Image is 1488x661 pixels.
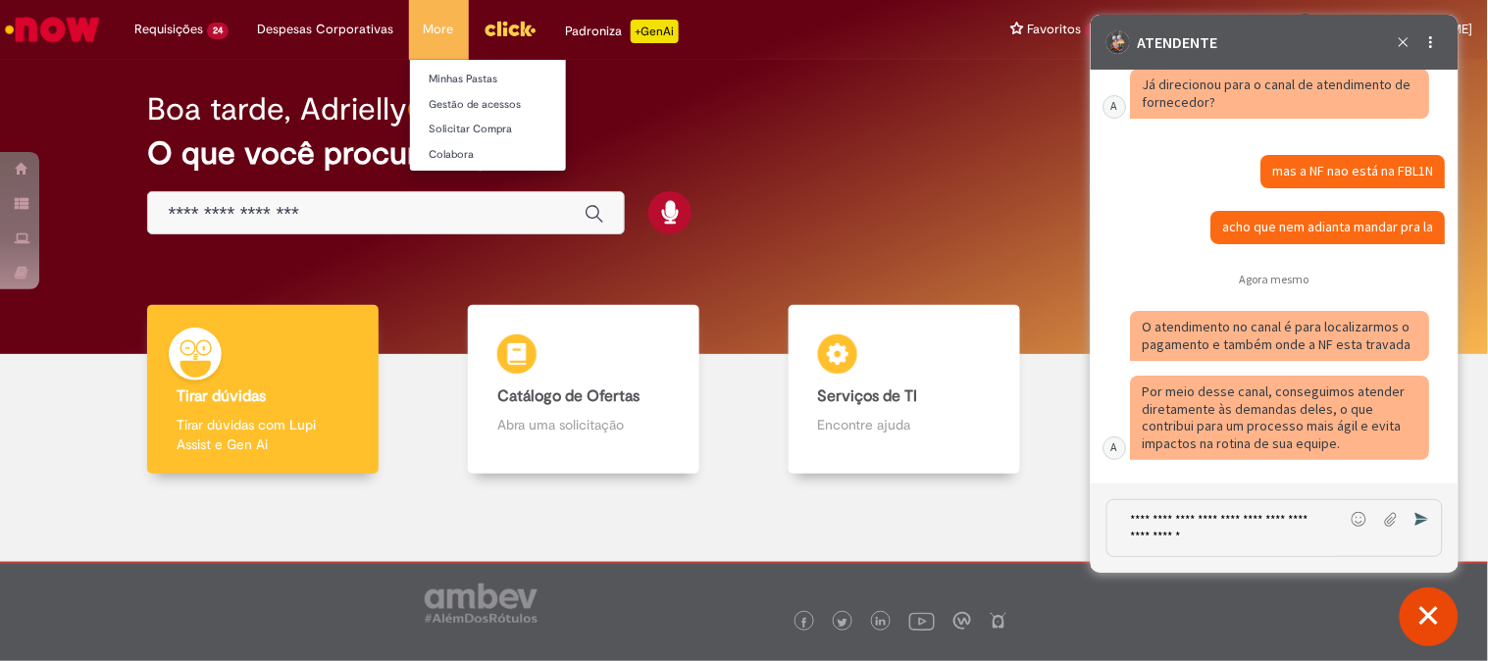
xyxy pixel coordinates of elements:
ul: More [409,59,567,172]
b: Tirar dúvidas [177,386,266,406]
p: Tirar dúvidas com Lupi Assist e Gen Ai [177,415,349,454]
a: Catálogo de Ofertas Abra uma solicitação [424,305,744,475]
a: Colabora [410,144,626,166]
a: Gestão de acessos [410,94,626,116]
span: 24 [207,23,229,39]
p: Encontre ajuda [818,415,991,434]
h2: O que você procura hoje? [147,136,1340,171]
p: Abra uma solicitação [497,415,670,434]
b: Serviços de TI [818,386,918,406]
a: Minhas Pastas [410,69,626,90]
img: logo_footer_ambev_rotulo_gray.png [425,584,538,623]
h2: Boa tarde, Adrielly [147,92,407,127]
div: Padroniza [566,20,679,43]
b: Catálogo de Ofertas [497,386,640,406]
img: happy-face.png [407,95,436,124]
img: click_logo_yellow_360x200.png [484,14,537,43]
span: Favoritos [1027,20,1081,39]
img: logo_footer_naosei.png [990,612,1007,630]
img: logo_footer_youtube.png [909,608,935,634]
span: More [424,20,454,39]
img: logo_footer_workplace.png [953,612,971,630]
p: +GenAi [631,20,679,43]
span: Despesas Corporativas [258,20,394,39]
img: logo_footer_facebook.png [799,618,809,628]
span: Requisições [134,20,203,39]
a: Base de Conhecimento Consulte e aprenda [1064,305,1385,475]
span: 9 [1085,23,1102,39]
button: Fechar conversa de suporte [1400,587,1459,646]
img: logo_footer_linkedin.png [876,617,886,629]
a: Serviços de TI Encontre ajuda [744,305,1065,475]
img: logo_footer_twitter.png [838,618,847,628]
a: Solicitar Compra [410,119,626,140]
iframe: Suporte do Bate-Papo [1091,15,1459,573]
a: Tirar dúvidas Tirar dúvidas com Lupi Assist e Gen Ai [103,305,424,475]
img: ServiceNow [2,10,103,49]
